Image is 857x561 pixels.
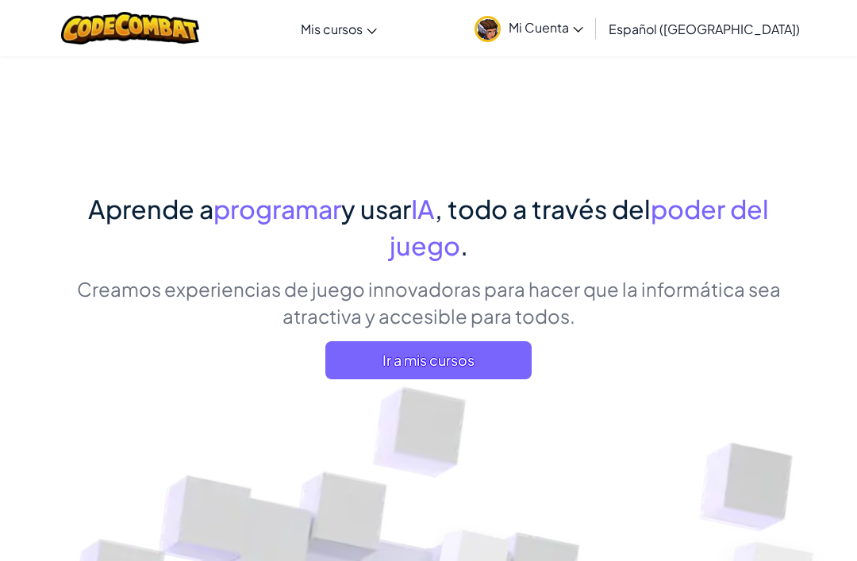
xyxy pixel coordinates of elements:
[301,21,363,37] span: Mis cursos
[467,3,591,53] a: Mi Cuenta
[325,341,532,379] a: Ir a mis cursos
[460,229,468,261] span: .
[475,16,501,42] img: avatar
[509,19,583,36] span: Mi Cuenta
[88,193,213,225] span: Aprende a
[609,21,800,37] span: Español ([GEOGRAPHIC_DATA])
[341,193,411,225] span: y usar
[601,7,808,50] a: Español ([GEOGRAPHIC_DATA])
[213,193,341,225] span: programar
[61,12,200,44] img: CodeCombat logo
[56,275,801,329] p: Creamos experiencias de juego innovadoras para hacer que la informática sea atractiva y accesible...
[435,193,651,225] span: , todo a través del
[411,193,435,225] span: IA
[293,7,385,50] a: Mis cursos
